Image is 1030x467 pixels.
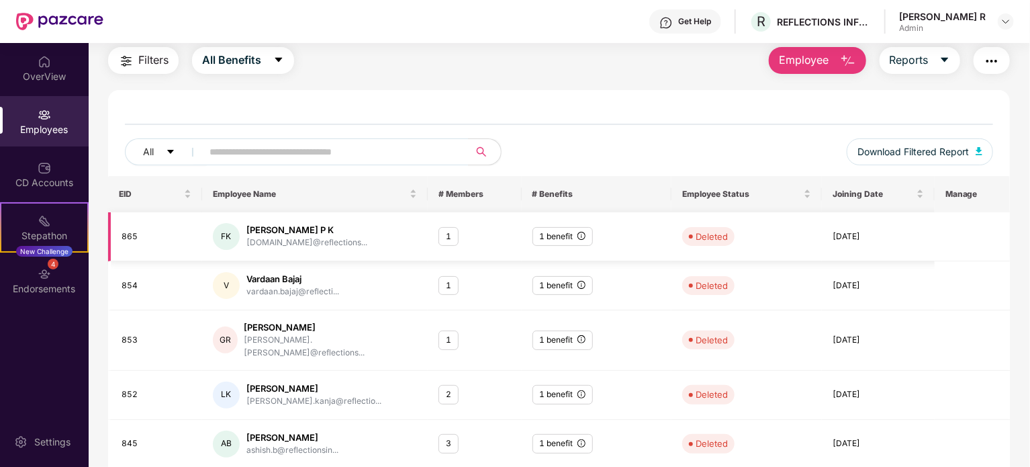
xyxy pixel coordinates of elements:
img: svg+xml;base64,PHN2ZyBpZD0iRW1wbG95ZWVzIiB4bWxucz0iaHR0cDovL3d3dy53My5vcmcvMjAwMC9zdmciIHdpZHRoPS... [38,108,51,122]
th: Employee Status [671,176,822,212]
div: ashish.b@reflectionsin... [246,444,338,457]
div: GR [213,327,237,353]
img: svg+xml;base64,PHN2ZyBpZD0iU2V0dGluZy0yMHgyMCIgeG1sbnM9Imh0dHA6Ly93d3cudzMub3JnLzIwMDAvc3ZnIiB3aW... [14,435,28,449]
th: EID [108,176,202,212]
div: 1 [438,331,459,350]
div: 1 [438,276,459,296]
th: Manage [935,176,1010,212]
div: 1 benefit [532,385,593,405]
div: FK [213,223,240,250]
img: svg+xml;base64,PHN2ZyBpZD0iRW5kb3JzZW1lbnRzIiB4bWxucz0iaHR0cDovL3d3dy53My5vcmcvMjAwMC9zdmciIHdpZH... [38,267,51,281]
th: Employee Name [202,176,428,212]
span: info-circle [577,232,586,240]
div: [DATE] [833,388,924,401]
img: svg+xml;base64,PHN2ZyBpZD0iSG9tZSIgeG1sbnM9Imh0dHA6Ly93d3cudzMub3JnLzIwMDAvc3ZnIiB3aWR0aD0iMjAiIG... [38,55,51,69]
div: 1 benefit [532,276,593,296]
div: [PERSON_NAME] [244,321,417,334]
div: [PERSON_NAME] [246,382,381,395]
div: 1 benefit [532,434,593,454]
div: Deleted [696,230,728,243]
div: 865 [122,230,191,243]
div: LK [213,382,240,409]
div: Deleted [696,388,728,401]
span: info-circle [577,335,586,343]
div: 853 [122,334,191,347]
span: info-circle [577,439,586,448]
img: New Pazcare Logo [16,13,103,30]
span: R [757,13,765,30]
div: REFLECTIONS INFOSYSTEMS PRIVATE LIMITED [777,15,871,28]
div: vardaan.bajaj@reflecti... [246,286,339,298]
img: svg+xml;base64,PHN2ZyB4bWxucz0iaHR0cDovL3d3dy53My5vcmcvMjAwMC9zdmciIHhtbG5zOnhsaW5rPSJodHRwOi8vd3... [976,147,982,155]
img: svg+xml;base64,PHN2ZyB4bWxucz0iaHR0cDovL3d3dy53My5vcmcvMjAwMC9zdmciIHhtbG5zOnhsaW5rPSJodHRwOi8vd3... [840,53,856,69]
button: Reportscaret-down [880,47,960,74]
span: Employee Name [213,189,407,200]
div: [DOMAIN_NAME]@reflections... [246,237,367,249]
span: info-circle [577,390,586,398]
th: Joining Date [822,176,935,212]
div: AB [213,431,240,458]
div: Get Help [678,16,711,27]
div: [DATE] [833,280,924,292]
div: [DATE] [833,230,924,243]
div: 845 [122,437,191,450]
img: svg+xml;base64,PHN2ZyB4bWxucz0iaHR0cDovL3d3dy53My5vcmcvMjAwMC9zdmciIHdpZHRoPSIyMSIgaGVpZ2h0PSIyMC... [38,214,51,228]
div: New Challenge [16,246,73,257]
img: svg+xml;base64,PHN2ZyBpZD0iSGVscC0zMngzMiIgeG1sbnM9Imh0dHA6Ly93d3cudzMub3JnLzIwMDAvc3ZnIiB3aWR0aD... [659,16,673,30]
span: Filters [138,52,169,69]
div: 1 [438,227,459,247]
span: caret-down [939,54,950,67]
th: # Members [428,176,522,212]
div: [PERSON_NAME].kanja@reflectio... [246,395,381,408]
img: svg+xml;base64,PHN2ZyB4bWxucz0iaHR0cDovL3d3dy53My5vcmcvMjAwMC9zdmciIHdpZHRoPSIyNCIgaGVpZ2h0PSIyNC... [118,53,134,69]
th: # Benefits [522,176,672,212]
div: [PERSON_NAME] P K [246,224,367,237]
span: Download Filtered Report [857,144,969,159]
span: EID [119,189,181,200]
div: [PERSON_NAME] R [899,10,986,23]
img: svg+xml;base64,PHN2ZyBpZD0iQ0RfQWNjb3VudHMiIGRhdGEtbmFtZT0iQ0QgQWNjb3VudHMiIHhtbG5zPSJodHRwOi8vd3... [38,161,51,175]
div: Deleted [696,333,728,347]
span: Employee [779,52,829,69]
img: svg+xml;base64,PHN2ZyBpZD0iRHJvcGRvd24tMzJ4MzIiIHhtbG5zPSJodHRwOi8vd3d3LnczLm9yZy8yMDAwL3N2ZyIgd2... [1000,16,1011,27]
div: Deleted [696,437,728,450]
div: 1 benefit [532,331,593,350]
div: Stepathon [1,229,87,243]
div: Settings [30,435,75,449]
span: Joining Date [833,189,914,200]
span: Employee Status [682,189,801,200]
div: 2 [438,385,459,405]
span: All [143,144,154,159]
div: Deleted [696,279,728,292]
span: Reports [890,52,929,69]
div: [PERSON_NAME] [246,431,338,444]
div: 1 benefit [532,227,593,247]
button: Filters [108,47,179,74]
div: [PERSON_NAME].[PERSON_NAME]@reflections... [244,334,417,359]
div: 3 [438,434,459,454]
div: V [213,272,240,299]
span: caret-down [166,147,175,158]
span: search [468,146,494,157]
span: info-circle [577,281,586,289]
button: Download Filtered Report [847,138,993,165]
div: 4 [48,259,58,269]
button: Allcaret-down [125,138,207,165]
button: Employee [769,47,866,74]
button: search [468,138,502,165]
span: All Benefits [202,52,261,69]
div: Vardaan Bajaj [246,273,339,286]
div: Admin [899,23,986,34]
button: All Benefitscaret-down [192,47,294,74]
img: svg+xml;base64,PHN2ZyB4bWxucz0iaHR0cDovL3d3dy53My5vcmcvMjAwMC9zdmciIHdpZHRoPSIyNCIgaGVpZ2h0PSIyNC... [984,53,1000,69]
div: [DATE] [833,334,924,347]
div: 852 [122,388,191,401]
div: [DATE] [833,437,924,450]
div: 854 [122,280,191,292]
span: caret-down [273,54,284,67]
